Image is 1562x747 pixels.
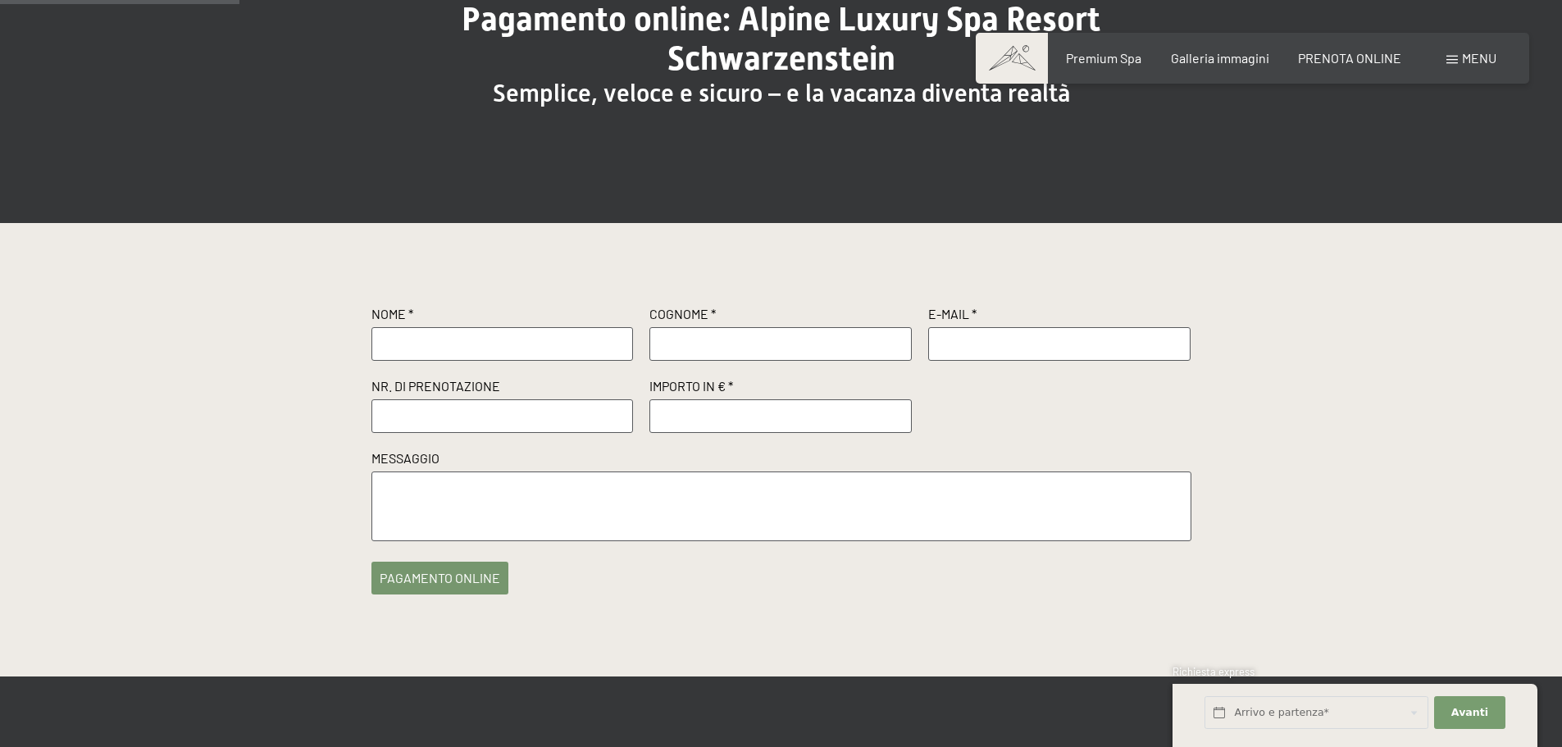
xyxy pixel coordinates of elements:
label: Importo in € * [649,377,912,399]
a: Premium Spa [1066,50,1141,66]
button: pagamento online [371,562,508,594]
label: E-Mail * [928,305,1191,327]
span: Richiesta express [1173,665,1255,678]
a: PRENOTA ONLINE [1298,50,1401,66]
span: Menu [1462,50,1496,66]
span: Avanti [1451,705,1488,720]
label: Nome * [371,305,634,327]
label: Nr. di prenotazione [371,377,634,399]
label: Messaggio [371,449,1191,471]
a: Galleria immagini [1171,50,1269,66]
label: Cognome * [649,305,912,327]
button: Avanti [1434,696,1505,730]
span: Semplice, veloce e sicuro – e la vacanza diventa realtà [493,79,1070,107]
